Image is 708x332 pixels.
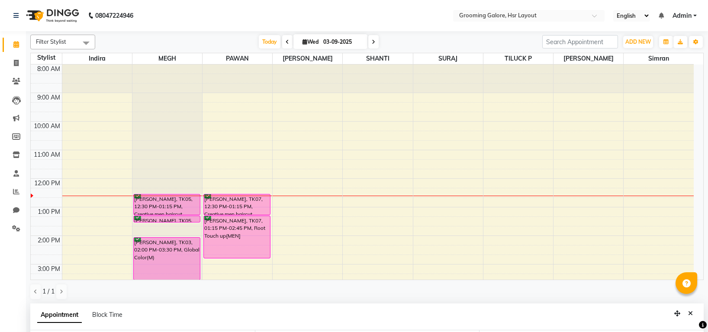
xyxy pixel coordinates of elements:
input: 2025-09-03 [321,35,364,48]
div: 9:00 AM [35,93,62,102]
div: [PERSON_NAME], TK07, 12:30 PM-01:15 PM, Creative men haircut [204,194,270,215]
iframe: chat widget [672,297,699,323]
img: logo [22,3,81,28]
div: 1:00 PM [36,207,62,216]
b: 08047224946 [95,3,133,28]
span: Today [259,35,280,48]
span: Wed [300,39,321,45]
span: [PERSON_NAME] [554,53,623,64]
span: SHANTI [343,53,412,64]
div: [PERSON_NAME], TK05, 12:30 PM-01:15 PM, Creative men haircut [134,194,200,215]
span: [PERSON_NAME] [273,53,342,64]
div: 12:00 PM [32,179,62,188]
span: Simran [624,53,694,64]
div: [PERSON_NAME], TK03, 02:00 PM-03:30 PM, Global Color(M) [134,238,200,280]
span: Block Time [92,311,122,319]
div: 2:00 PM [36,236,62,245]
span: Filter Stylist [36,38,66,45]
div: 8:00 AM [35,64,62,74]
button: ADD NEW [623,36,653,48]
div: 3:00 PM [36,264,62,274]
div: 10:00 AM [32,122,62,131]
div: [PERSON_NAME], TK07, 01:15 PM-02:45 PM, Root Touch up{MEN] [204,216,270,258]
div: 11:00 AM [32,150,62,159]
span: Indira [62,53,132,64]
input: Search Appointment [542,35,618,48]
span: 1 / 1 [42,287,55,296]
div: Stylist [31,53,62,62]
div: [PERSON_NAME], TK05, 01:15 PM-01:30 PM, [PERSON_NAME] desigh(craft) [134,216,200,222]
span: ADD NEW [625,39,651,45]
span: MEGH [132,53,202,64]
span: SURAJ [413,53,483,64]
span: PAWAN [203,53,272,64]
span: Admin [673,11,692,20]
span: TILUCK P [483,53,553,64]
span: Appointment [37,307,82,323]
